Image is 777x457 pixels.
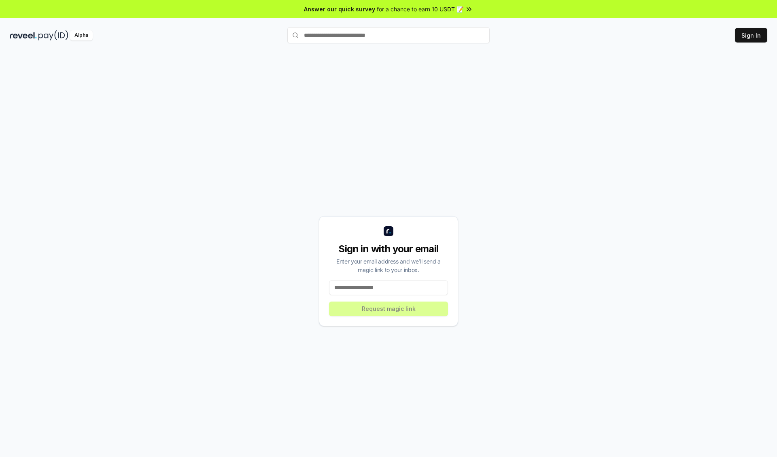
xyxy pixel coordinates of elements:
img: logo_small [384,226,393,236]
span: Answer our quick survey [304,5,375,13]
button: Sign In [735,28,767,43]
div: Enter your email address and we’ll send a magic link to your inbox. [329,257,448,274]
div: Sign in with your email [329,242,448,255]
div: Alpha [70,30,93,40]
img: pay_id [38,30,68,40]
img: reveel_dark [10,30,37,40]
span: for a chance to earn 10 USDT 📝 [377,5,463,13]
